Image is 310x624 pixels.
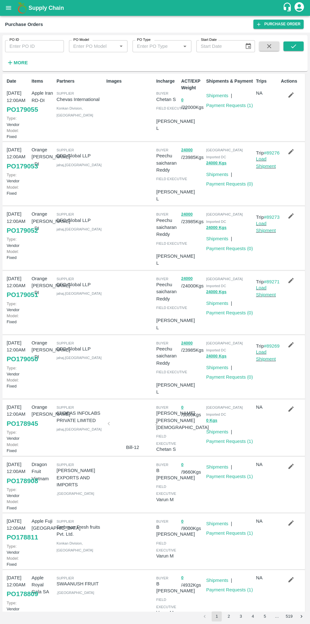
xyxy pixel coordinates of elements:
[156,381,195,396] p: [PERSON_NAME] L
[7,185,19,190] span: Model:
[7,90,29,104] p: [DATE] 12:00AM
[7,574,29,589] p: [DATE] 12:00AM
[7,429,29,441] p: Vendor
[264,279,280,284] a: #89271
[228,233,232,242] div: |
[224,611,234,621] button: Go to page 2
[228,90,232,99] div: |
[236,611,246,621] button: Go to page 3
[156,485,176,495] span: field executive
[156,580,195,595] p: B [PERSON_NAME]
[7,236,29,248] p: Vendor
[7,249,29,261] p: Fixed
[206,212,243,223] span: [GEOGRAPHIC_DATA] Imported DC
[7,104,38,115] a: PO179055
[181,518,204,532] p: / 9000 Kgs
[32,146,54,167] p: Orange [PERSON_NAME] - DI
[206,341,243,352] span: [GEOGRAPHIC_DATA] Imported DC
[181,42,189,50] button: Open
[181,461,204,476] p: / 9660 Kgs
[57,217,104,224] p: DFC Global LLP
[7,487,29,499] p: Vendor
[156,277,168,281] span: buyer
[156,417,209,431] p: [PERSON_NAME][DEMOGRAPHIC_DATA]
[181,146,204,161] p: / 23985 Kgs
[181,275,193,282] button: 24000
[156,78,179,85] p: Incharge
[206,224,226,231] button: 24000 Kgs
[32,339,54,361] p: Orange [PERSON_NAME] - DI
[256,461,278,468] p: NA
[7,173,16,177] span: Type:
[7,353,38,365] a: PO179050
[256,404,278,411] p: NA
[7,461,29,475] p: [DATE] 12:00AM
[7,128,29,140] p: Fixed
[206,464,228,470] a: Shipments
[7,442,29,454] p: Fixed
[7,211,29,225] p: [DATE] 12:00AM
[181,78,204,91] p: ACT/EXP Weight
[32,404,54,418] p: Orange [PERSON_NAME]
[32,78,54,85] p: Items
[156,434,176,445] span: field executive
[264,215,280,220] a: #89273
[9,37,19,42] label: PO ID
[206,474,253,479] a: Payment Requests (1)
[57,524,104,538] p: Embrace Fresh fruits Pvt. Ltd.
[7,378,19,382] span: Model:
[156,467,195,481] p: B [PERSON_NAME]
[71,42,115,50] input: Enter PO Model
[256,350,276,362] a: Load Shipment
[106,78,154,85] p: Images
[7,404,29,418] p: [DATE] 12:00AM
[57,345,104,352] p: DFC Global LLP
[281,78,303,85] p: Actions
[7,543,29,555] p: Vendor
[7,377,29,389] p: Fixed
[7,237,16,242] span: Type:
[156,212,168,216] span: buyer
[228,518,232,527] div: |
[156,520,168,523] span: buyer
[32,211,54,232] p: Orange [PERSON_NAME] - DI
[228,297,232,307] div: |
[228,461,232,470] div: |
[206,429,228,434] a: Shipments
[5,40,64,52] input: Enter PO ID
[7,301,16,306] span: Type:
[181,404,204,418] p: / 3000 Kgs
[134,42,179,50] input: Enter PO Type
[73,37,89,42] label: PO Model
[201,37,217,42] label: Start Date
[7,184,29,196] p: Fixed
[156,91,168,95] span: buyer
[296,611,307,621] button: Go to next page
[156,148,168,152] span: buyer
[256,278,280,285] p: Trip
[264,344,280,349] a: #89269
[256,285,276,297] a: Load Shipment
[7,430,16,435] span: Type:
[156,96,179,103] p: Chetan S
[156,609,179,616] p: Varun M
[156,341,168,345] span: buyer
[156,406,168,409] span: buyer
[7,313,29,325] p: Fixed
[253,20,304,29] a: Purchase Order
[57,580,104,587] p: SWAANUSH FRUIT
[181,275,204,290] p: / 24000 Kgs
[111,444,154,451] p: Bill-12
[16,2,28,14] img: logo
[7,475,38,487] a: PO178908
[206,531,253,536] a: Payment Requests (1)
[206,172,228,177] a: Shipments
[57,410,104,424] p: 63IDEAS INFOLABS PRIVATE LIMITED
[206,406,243,416] span: [GEOGRAPHIC_DATA] Imported DC
[199,611,307,621] nav: pagination navigation
[206,310,253,315] a: Payment Requests (0)
[256,149,280,156] p: Trip
[156,281,179,302] p: Peechu saicharan Reddy
[57,292,102,295] span: jahaj , [GEOGRAPHIC_DATA]
[57,492,94,495] span: , [GEOGRAPHIC_DATA]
